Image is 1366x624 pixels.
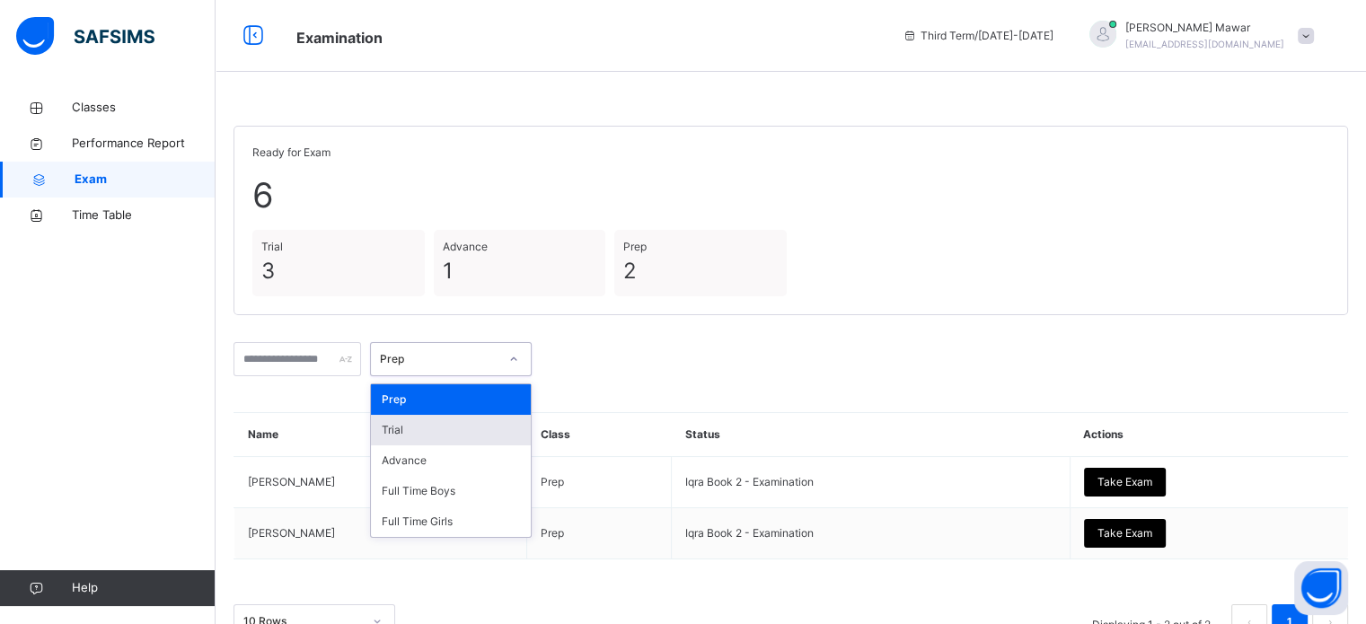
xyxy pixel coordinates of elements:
div: Hafiz AbdullahMawar [1071,20,1323,52]
span: Help [72,579,215,597]
div: Prep [371,384,531,415]
div: Prep [380,351,498,367]
span: Performance Report [72,135,216,153]
td: [PERSON_NAME] [234,457,527,508]
span: Trial [261,239,416,255]
div: Full Time Boys [371,476,531,506]
th: Class [527,413,672,457]
td: Iqra Book 2 - Examination [672,457,1071,508]
span: Ready for Exam [252,145,1329,161]
td: Prep [527,457,672,508]
span: [PERSON_NAME] Mawar [1125,20,1284,36]
span: Time Table [72,207,216,224]
span: 3 [261,255,416,287]
th: Actions [1070,413,1348,457]
button: Open asap [1294,561,1348,615]
span: 1 [443,255,597,287]
span: 6 [252,170,1329,221]
span: Advance [443,239,597,255]
div: Trial [371,415,531,445]
span: Prep [623,239,778,255]
span: Classes [72,99,216,117]
td: Iqra Book 2 - Examination [672,508,1071,559]
img: safsims [16,17,154,55]
div: Full Time Girls [371,506,531,537]
span: session/term information [903,28,1053,44]
th: Name [234,413,527,457]
div: Advance [371,445,531,476]
span: 2 [623,255,778,287]
span: Take Exam [1097,525,1152,541]
td: Prep [527,508,672,559]
td: [PERSON_NAME] [234,508,527,559]
span: [EMAIL_ADDRESS][DOMAIN_NAME] [1125,39,1284,49]
span: Examination [296,29,383,47]
span: Exam [75,171,216,189]
span: Take Exam [1097,474,1152,490]
th: Status [672,413,1071,457]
